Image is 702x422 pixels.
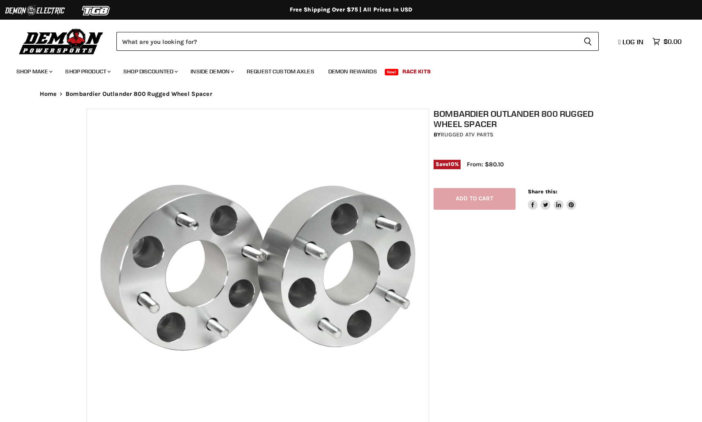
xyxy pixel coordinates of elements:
[528,188,557,195] span: Share this:
[241,63,320,80] a: Request Custom Axles
[23,6,679,14] div: Free Shipping Over $75 | All Prices In USD
[434,130,620,139] div: by
[16,27,106,56] img: Demon Powersports
[622,38,643,46] span: Log in
[66,91,212,98] span: Bombardier Outlander 800 Rugged Wheel Spacer
[396,63,437,80] a: Race Kits
[59,63,116,80] a: Shop Product
[434,160,461,169] span: Save %
[117,63,183,80] a: Shop Discounted
[615,38,648,45] a: Log in
[663,38,682,45] span: $0.00
[528,188,577,210] aside: Share this:
[4,3,66,18] img: Demon Electric Logo 2
[116,32,577,51] input: Search
[467,161,504,168] span: From: $80.10
[448,161,454,167] span: 10
[10,60,679,80] ul: Main menu
[10,63,57,80] a: Shop Make
[322,63,383,80] a: Demon Rewards
[66,3,127,18] img: TGB Logo 2
[441,131,493,138] a: Rugged ATV Parts
[116,32,599,51] form: Product
[577,32,599,51] button: Search
[385,69,399,75] span: New!
[648,36,686,48] a: $0.00
[23,91,679,98] nav: Breadcrumbs
[434,109,620,129] h1: Bombardier Outlander 800 Rugged Wheel Spacer
[40,91,57,98] a: Home
[184,63,239,80] a: Inside Demon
